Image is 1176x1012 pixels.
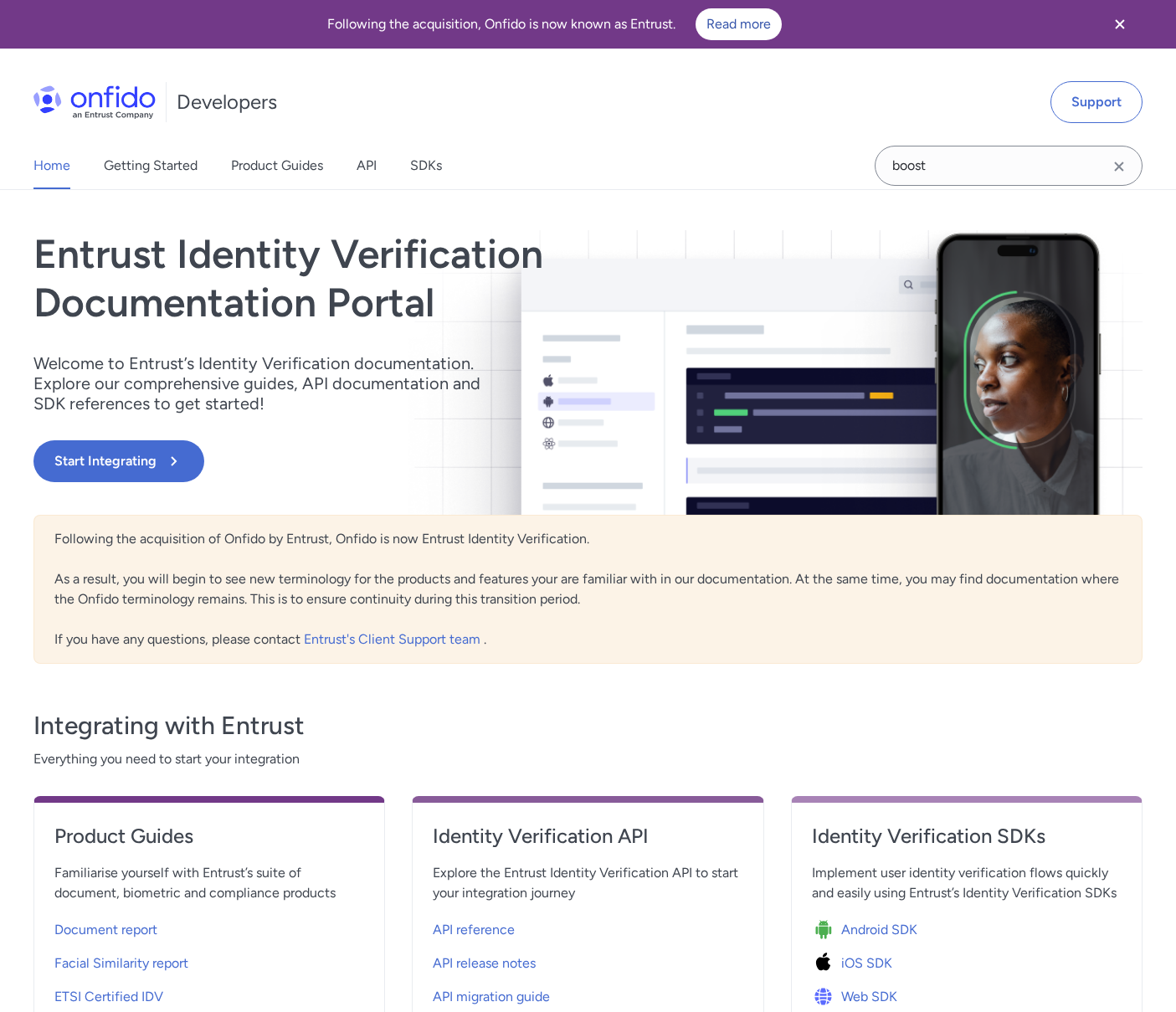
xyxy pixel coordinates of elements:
[1110,14,1130,34] svg: Close banner
[841,987,897,1007] span: Web SDK
[812,985,841,1009] img: Icon Web SDK
[812,823,1122,863] a: Identity Verification SDKs
[54,977,364,1010] a: ETSI Certified IDV
[54,863,364,903] span: Familiarise yourself with Entrust’s suite of document, biometric and compliance products
[33,230,810,326] h1: Entrust Identity Verification Documentation Portal
[875,146,1143,186] input: Onfido search input field
[33,709,1143,742] h3: Integrating with Entrust
[104,142,198,189] a: Getting Started
[433,977,742,1010] a: API migration guide
[433,910,742,943] a: API reference
[54,953,188,973] span: Facial Similarity report
[1089,3,1151,45] button: Close banner
[54,987,163,1007] span: ETSI Certified IDV
[177,89,277,116] h1: Developers
[54,943,364,977] a: Facial Similarity report
[54,823,364,850] h4: Product Guides
[433,823,742,863] a: Identity Verification API
[433,920,515,940] span: API reference
[304,631,484,647] a: Entrust's Client Support team
[54,910,364,943] a: Document report
[20,8,1089,40] div: Following the acquisition, Onfido is now known as Entrust.
[841,920,917,940] span: Android SDK
[812,977,1122,1010] a: Icon Web SDKWeb SDK
[812,918,841,942] img: Icon Android SDK
[33,515,1143,664] div: Following the acquisition of Onfido by Entrust, Onfido is now Entrust Identity Verification. As a...
[1109,157,1129,177] svg: Clear search field button
[841,953,892,973] span: iOS SDK
[812,910,1122,943] a: Icon Android SDKAndroid SDK
[33,353,502,414] p: Welcome to Entrust’s Identity Verification documentation. Explore our comprehensive guides, API d...
[812,952,841,975] img: Icon iOS SDK
[410,142,442,189] a: SDKs
[33,85,156,119] img: Onfido Logo
[696,8,782,40] a: Read more
[231,142,323,189] a: Product Guides
[812,863,1122,903] span: Implement user identity verification flows quickly and easily using Entrust’s Identity Verificati...
[812,943,1122,977] a: Icon iOS SDKiOS SDK
[433,863,742,903] span: Explore the Entrust Identity Verification API to start your integration journey
[33,749,1143,769] span: Everything you need to start your integration
[433,823,742,850] h4: Identity Verification API
[33,440,810,482] a: Start Integrating
[433,953,536,973] span: API release notes
[33,440,204,482] button: Start Integrating
[54,920,157,940] span: Document report
[812,823,1122,850] h4: Identity Verification SDKs
[433,987,550,1007] span: API migration guide
[433,943,742,977] a: API release notes
[1050,81,1143,123] a: Support
[357,142,377,189] a: API
[33,142,70,189] a: Home
[54,823,364,863] a: Product Guides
